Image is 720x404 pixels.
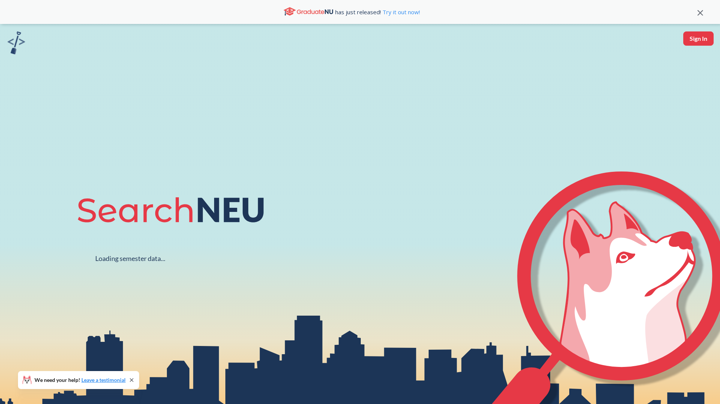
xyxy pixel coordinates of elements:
a: Leave a testimonial [81,377,126,383]
span: We need your help! [34,377,126,383]
a: Try it out now! [381,8,420,16]
a: sandbox logo [7,31,25,57]
span: has just released! [335,8,420,16]
button: Sign In [683,31,714,46]
div: Loading semester data... [95,254,165,263]
img: sandbox logo [7,31,25,54]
